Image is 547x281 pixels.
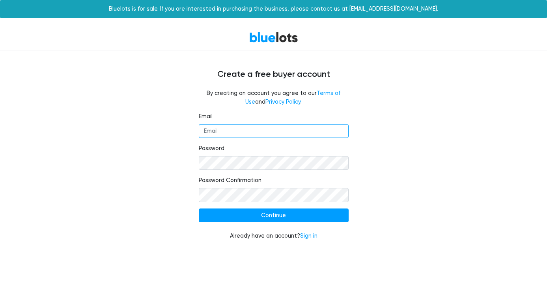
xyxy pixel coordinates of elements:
div: Already have an account? [199,232,349,240]
a: Terms of Use [245,90,340,105]
a: Sign in [300,233,317,239]
h4: Create a free buyer account [37,69,510,80]
label: Password Confirmation [199,176,261,185]
label: Password [199,144,224,153]
fieldset: By creating an account you agree to our and . [199,89,349,106]
label: Email [199,112,213,121]
a: Privacy Policy [265,99,301,105]
a: BlueLots [249,32,298,43]
input: Continue [199,208,349,223]
input: Email [199,124,349,138]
